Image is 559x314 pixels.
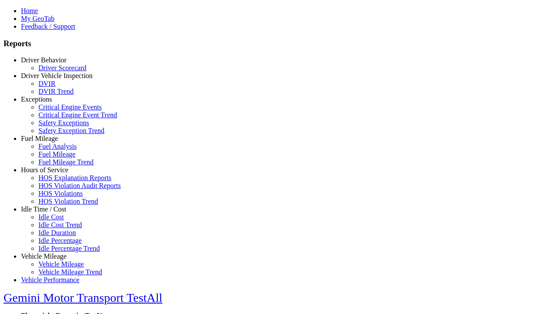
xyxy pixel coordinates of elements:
[38,237,82,244] a: Idle Percentage
[38,103,102,111] a: Critical Engine Events
[38,182,121,189] a: HOS Violation Audit Reports
[21,166,68,174] a: Hours of Service
[38,213,64,221] a: Idle Cost
[21,253,66,260] a: Vehicle Mileage
[21,72,93,79] a: Driver Vehicle Inspection
[38,190,83,197] a: HOS Violations
[3,291,162,304] a: Gemini Motor Transport TestAll
[38,158,93,166] a: Fuel Mileage Trend
[21,56,66,64] a: Driver Behavior
[38,64,86,72] a: Driver Scorecard
[38,245,100,252] a: Idle Percentage Trend
[21,23,75,30] a: Feedback / Support
[21,276,79,283] a: Vehicle Performance
[21,135,58,142] a: Fuel Mileage
[21,96,52,103] a: Exceptions
[38,88,73,95] a: DVIR Trend
[21,15,55,22] a: My GeoTab
[38,268,102,276] a: Vehicle Mileage Trend
[3,39,556,48] h3: Reports
[21,205,66,213] a: Idle Time / Cost
[38,80,55,87] a: DVIR
[38,143,77,150] a: Fuel Analysis
[38,221,82,229] a: Idle Cost Trend
[38,260,84,268] a: Vehicle Mileage
[38,111,117,119] a: Critical Engine Event Trend
[38,229,76,236] a: Idle Duration
[38,174,111,181] a: HOS Explanation Reports
[21,7,38,14] a: Home
[38,119,89,126] a: Safety Exceptions
[38,127,104,134] a: Safety Exception Trend
[38,198,98,205] a: HOS Violation Trend
[38,150,76,158] a: Fuel Mileage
